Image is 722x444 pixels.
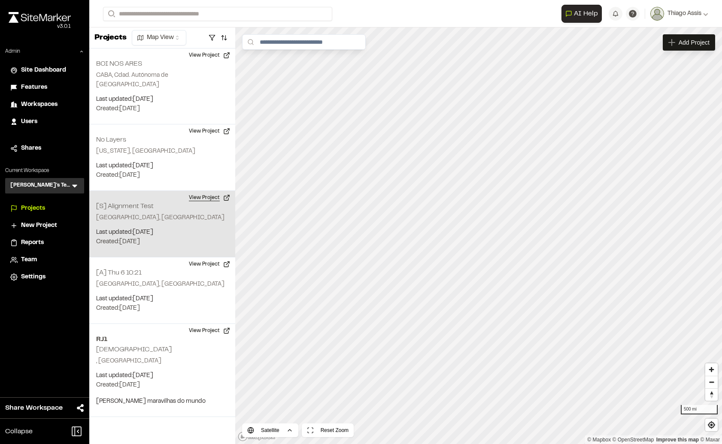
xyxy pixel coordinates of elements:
h2: [S] Alignment Test [96,203,154,209]
span: Shares [21,144,41,153]
a: Map feedback [656,437,699,443]
p: [PERSON_NAME] maravilhas do mundo [96,397,228,406]
canvas: Map [235,27,722,444]
a: Settings [10,272,79,282]
a: Team [10,255,79,265]
p: Created: [DATE] [96,381,228,390]
a: Workspaces [10,100,79,109]
p: Current Workspace [5,167,84,175]
a: New Project [10,221,79,230]
a: Mapbox logo [238,432,276,441]
a: Features [10,83,79,92]
div: Open AI Assistant [561,5,605,23]
a: Users [10,117,79,127]
p: [US_STATE], [GEOGRAPHIC_DATA] [96,147,228,156]
button: Satellite [242,423,298,437]
div: 500 mi [681,405,718,414]
button: Zoom in [705,363,718,376]
span: Site Dashboard [21,66,66,75]
span: New Project [21,221,57,230]
button: Find my location [705,419,718,431]
span: Settings [21,272,46,282]
span: Collapse [5,426,33,437]
span: Zoom out [705,376,718,388]
a: Reports [10,238,79,248]
div: Oh geez...please don't... [9,23,71,30]
button: View Project [184,324,235,338]
button: Open AI Assistant [561,5,602,23]
p: CABA, Cdad. Autónoma de [GEOGRAPHIC_DATA] [96,71,228,90]
button: View Project [184,124,235,138]
p: Last updated: [DATE] [96,371,228,381]
button: Search [103,7,118,21]
a: Projects [10,204,79,213]
p: Last updated: [DATE] [96,161,228,171]
h2: BOI NOS ARES [96,61,142,67]
span: Reports [21,238,44,248]
a: Maxar [700,437,720,443]
span: Add Project [679,38,710,47]
p: [GEOGRAPHIC_DATA], [GEOGRAPHIC_DATA] [96,280,228,289]
button: View Project [184,257,235,271]
p: Created: [DATE] [96,237,228,247]
p: Last updated: [DATE] [96,228,228,237]
span: Projects [21,204,45,213]
h2: [DEMOGRAPHIC_DATA] [96,347,172,353]
button: Thiago Assis [650,7,708,21]
a: Mapbox [587,437,611,443]
p: Last updated: [DATE] [96,95,228,104]
button: View Project [184,191,235,205]
img: rebrand.png [9,12,71,23]
span: Users [21,117,37,127]
span: Thiago Assis [667,9,701,18]
p: [GEOGRAPHIC_DATA], [GEOGRAPHIC_DATA] [96,213,228,223]
span: Team [21,255,37,265]
a: Site Dashboard [10,66,79,75]
h2: [A] Thu 6 10:21 [96,270,142,276]
button: View Project [184,48,235,62]
span: Workspaces [21,100,58,109]
span: AI Help [574,9,598,19]
img: User [650,7,664,21]
button: Reset Zoom [302,423,354,437]
p: Created: [DATE] [96,304,228,313]
p: Last updated: [DATE] [96,294,228,304]
a: OpenStreetMap [613,437,654,443]
h2: No Layers [96,137,126,143]
span: Features [21,83,47,92]
p: Projects [94,32,127,44]
p: Created: [DATE] [96,104,228,114]
button: Reset bearing to north [705,388,718,401]
p: Created: [DATE] [96,171,228,180]
h2: RJ1 [96,334,228,344]
p: Admin [5,48,20,55]
a: Shares [10,144,79,153]
h3: [PERSON_NAME]'s Testing [10,181,70,190]
button: Zoom out [705,376,718,388]
span: Share Workspace [5,403,63,413]
p: , [GEOGRAPHIC_DATA] [96,356,228,366]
